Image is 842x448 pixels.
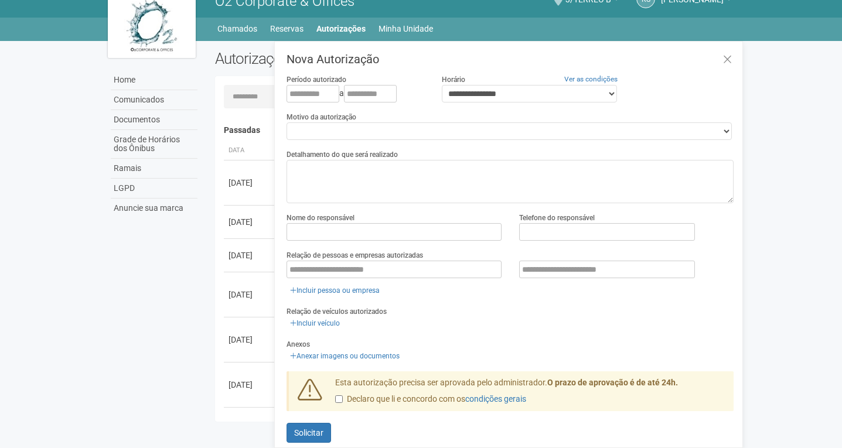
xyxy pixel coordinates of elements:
a: Incluir pessoa ou empresa [287,284,383,297]
div: a [287,85,424,102]
div: [DATE] [229,334,272,346]
div: [DATE] [229,216,272,228]
a: Grade de Horários dos Ônibus [111,130,197,159]
a: Minha Unidade [379,20,433,37]
div: [DATE] [229,249,272,261]
a: Anuncie sua marca [111,199,197,218]
a: Comunicados [111,90,197,110]
span: Solicitar [294,428,323,437]
th: Data [224,141,277,160]
button: Solicitar [287,423,331,443]
label: Motivo da autorização [287,112,356,122]
a: Autorizações [316,20,366,37]
div: [DATE] [229,379,272,391]
a: Home [111,70,197,90]
label: Horário [442,74,465,85]
h2: Autorizações [215,50,466,67]
label: Período autorizado [287,74,346,85]
h3: Nova Autorização [287,53,734,65]
label: Relação de veículos autorizados [287,306,387,317]
label: Telefone do responsável [519,213,595,223]
a: LGPD [111,179,197,199]
a: Reservas [270,20,304,37]
label: Relação de pessoas e empresas autorizadas [287,250,423,261]
label: Anexos [287,339,310,350]
a: Ramais [111,159,197,179]
label: Declaro que li e concordo com os [335,394,526,405]
div: Esta autorização precisa ser aprovada pelo administrador. [326,377,734,411]
label: Detalhamento do que será realizado [287,149,398,160]
h4: Passadas [224,126,726,135]
input: Declaro que li e concordo com oscondições gerais [335,395,343,403]
a: Chamados [217,20,257,37]
label: Nome do responsável [287,213,354,223]
a: condições gerais [465,394,526,403]
a: Anexar imagens ou documentos [287,350,403,362]
a: Documentos [111,110,197,130]
strong: O prazo de aprovação é de até 24h. [547,378,678,387]
div: [DATE] [229,177,272,189]
div: [DATE] [229,289,272,300]
a: Ver as condições [564,75,618,83]
a: Incluir veículo [287,317,343,330]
